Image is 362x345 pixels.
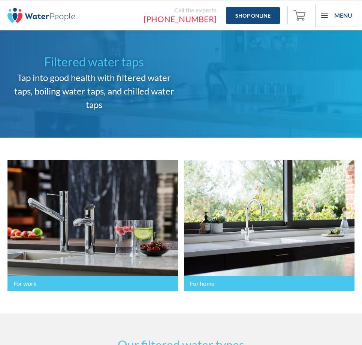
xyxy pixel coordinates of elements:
h2: Tap into good health with filtered water taps, boiling water taps, and chilled water taps [7,71,181,111]
div: Call the experts [82,6,217,14]
div: Menu [334,11,352,20]
a: [PHONE_NUMBER] [82,14,217,24]
a: Shop Online [226,7,280,24]
div: menu [315,4,358,27]
img: The Water People [7,8,75,23]
h1: Filtered water taps [7,53,181,71]
a: Open empty cart [292,6,310,24]
img: shopping cart [293,9,308,21]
